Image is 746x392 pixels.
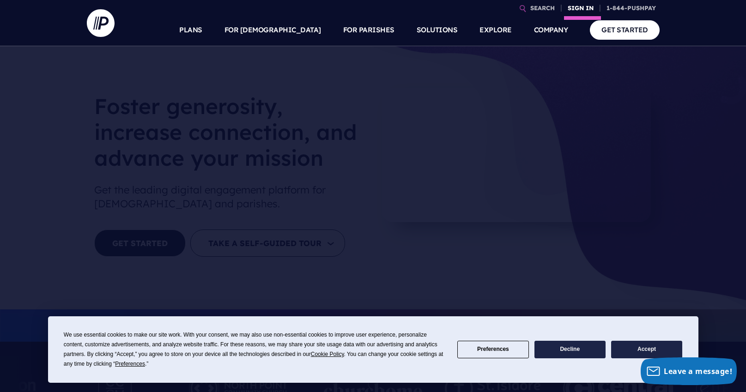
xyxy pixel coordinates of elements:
[641,357,737,385] button: Leave a message!
[479,14,512,46] a: EXPLORE
[224,14,321,46] a: FOR [DEMOGRAPHIC_DATA]
[115,361,145,367] span: Preferences
[48,316,698,383] div: Cookie Consent Prompt
[534,341,606,359] button: Decline
[534,14,568,46] a: COMPANY
[64,330,446,369] div: We use essential cookies to make our site work. With your consent, we may also use non-essential ...
[611,341,682,359] button: Accept
[590,20,660,39] a: GET STARTED
[417,14,458,46] a: SOLUTIONS
[343,14,394,46] a: FOR PARISHES
[179,14,202,46] a: PLANS
[311,351,344,357] span: Cookie Policy
[664,366,732,376] span: Leave a message!
[457,341,528,359] button: Preferences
